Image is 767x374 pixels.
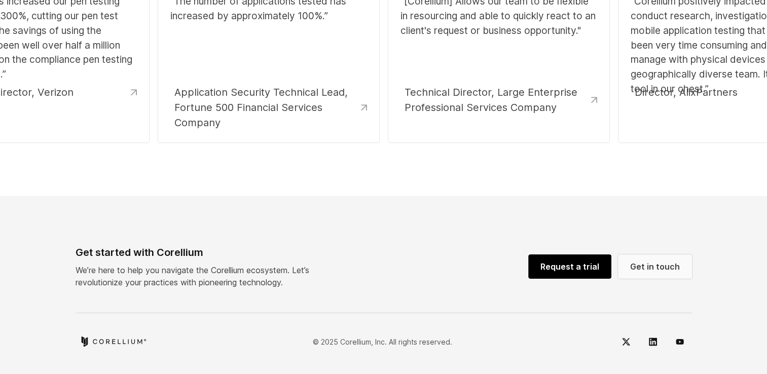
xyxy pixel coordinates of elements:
span: ” [3,68,6,80]
a: Twitter [614,329,638,354]
div: Technical Director, Large Enterprise Professional Services Company [405,85,591,115]
a: Corellium home [80,336,147,347]
p: We’re here to help you navigate the Corellium ecosystem. Let’s revolutionize your practices with ... [76,264,335,288]
a: YouTube [668,329,692,354]
span: ” [324,10,328,22]
div: Director, AlixPartners [635,85,738,100]
p: © 2025 Corellium, Inc. All rights reserved. [313,336,452,347]
a: LinkedIn [641,329,665,354]
a: Request a trial [528,254,611,279]
a: Get in touch [618,254,692,279]
span: ” [705,83,709,95]
div: Get started with Corellium [76,245,335,260]
div: Application Security Technical Lead, Fortune 500 Financial Services Company [174,85,361,130]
